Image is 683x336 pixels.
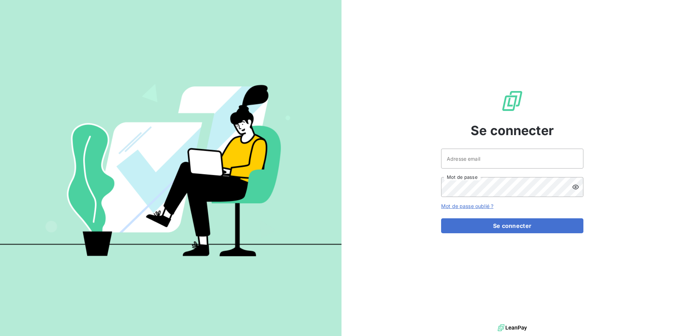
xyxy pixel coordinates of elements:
[498,322,527,333] img: logo
[471,121,554,140] span: Se connecter
[441,218,583,233] button: Se connecter
[501,90,524,112] img: Logo LeanPay
[441,149,583,169] input: placeholder
[441,203,493,209] a: Mot de passe oublié ?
